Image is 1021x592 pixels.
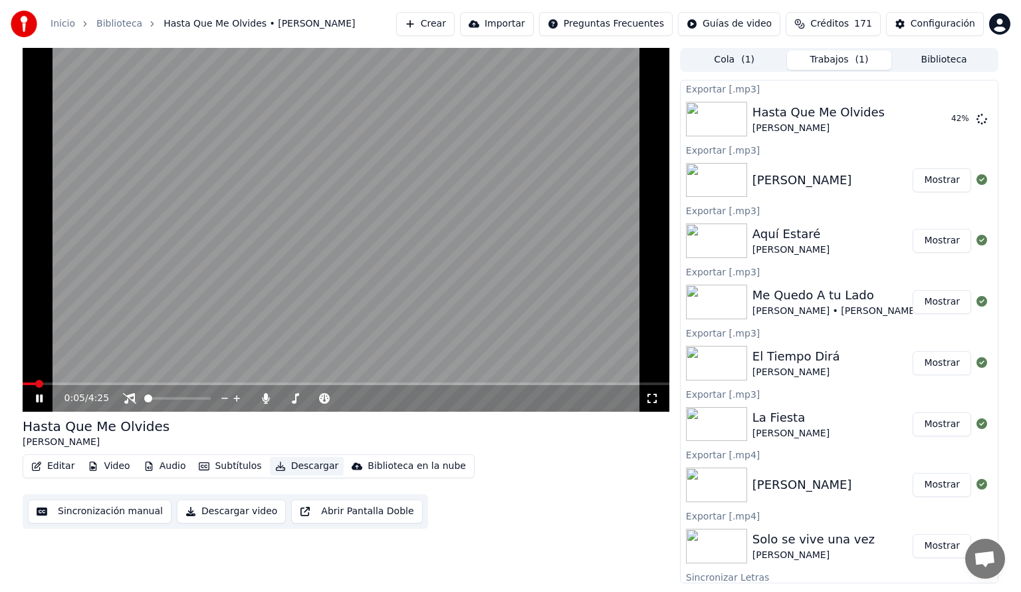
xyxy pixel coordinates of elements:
[913,473,971,497] button: Mostrar
[681,508,998,523] div: Exportar [.mp4]
[64,392,96,405] div: /
[678,12,780,36] button: Guías de video
[752,427,830,440] div: [PERSON_NAME]
[752,549,875,562] div: [PERSON_NAME]
[913,168,971,192] button: Mostrar
[681,142,998,158] div: Exportar [.mp3]
[270,457,344,476] button: Descargar
[681,80,998,96] div: Exportar [.mp3]
[913,351,971,375] button: Mostrar
[681,325,998,341] div: Exportar [.mp3]
[539,12,673,36] button: Preguntas Frecuentes
[23,436,170,449] div: [PERSON_NAME]
[51,17,75,31] a: Inicio
[752,243,830,257] div: [PERSON_NAME]
[951,114,971,124] div: 42 %
[752,408,830,427] div: La Fiesta
[752,305,919,318] div: [PERSON_NAME] • [PERSON_NAME]
[786,12,881,36] button: Créditos171
[752,225,830,243] div: Aquí Estaré
[681,263,998,279] div: Exportar [.mp3]
[681,569,998,585] div: Sincronizar Letras
[396,12,455,36] button: Crear
[291,500,422,523] button: Abrir Pantalla Doble
[681,202,998,218] div: Exportar [.mp3]
[913,534,971,558] button: Mostrar
[913,412,971,436] button: Mostrar
[752,171,852,190] div: [PERSON_NAME]
[810,17,849,31] span: Créditos
[752,122,885,135] div: [PERSON_NAME]
[682,51,787,70] button: Cola
[177,500,286,523] button: Descargar video
[965,539,1005,579] a: Chat abierto
[681,446,998,462] div: Exportar [.mp4]
[886,12,984,36] button: Configuración
[741,53,754,67] span: ( 1 )
[913,290,971,314] button: Mostrar
[28,500,171,523] button: Sincronización manual
[787,51,892,70] button: Trabajos
[752,103,885,122] div: Hasta Que Me Olvides
[681,386,998,402] div: Exportar [.mp3]
[96,17,142,31] a: Biblioteca
[911,17,975,31] div: Configuración
[752,530,875,549] div: Solo se vive una vez
[64,392,85,405] span: 0:05
[891,51,996,70] button: Biblioteca
[23,417,170,436] div: Hasta Que Me Olvides
[854,17,872,31] span: 171
[26,457,80,476] button: Editar
[752,347,840,366] div: El Tiempo Dirá
[51,17,356,31] nav: breadcrumb
[913,229,971,253] button: Mostrar
[82,457,135,476] button: Video
[752,286,919,305] div: Me Quedo A tu Lado
[11,11,37,37] img: youka
[752,366,840,379] div: [PERSON_NAME]
[855,53,869,67] span: ( 1 )
[368,460,466,473] div: Biblioteca en la nube
[193,457,267,476] button: Subtítulos
[752,476,852,494] div: [PERSON_NAME]
[138,457,191,476] button: Audio
[164,17,355,31] span: Hasta Que Me Olvides • [PERSON_NAME]
[460,12,534,36] button: Importar
[88,392,109,405] span: 4:25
